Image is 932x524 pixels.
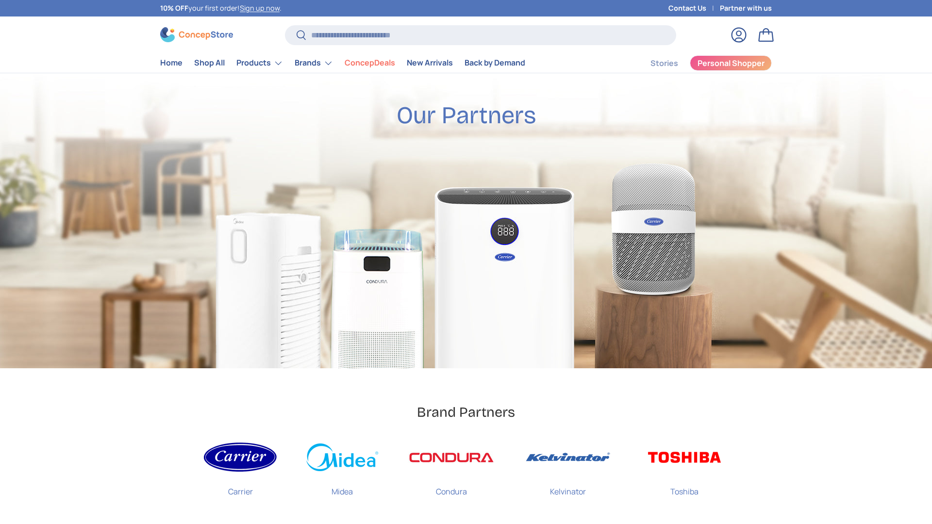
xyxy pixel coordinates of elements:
[668,3,720,14] a: Contact Us
[407,53,453,72] a: New Arrivals
[345,53,395,72] a: ConcepDeals
[289,53,339,73] summary: Brands
[670,478,699,497] p: Toshiba
[236,53,283,73] a: Products
[436,478,467,497] p: Condura
[204,437,277,505] a: Carrier
[465,53,525,72] a: Back by Demand
[641,437,728,505] a: Toshiba
[720,3,772,14] a: Partner with us
[397,100,536,131] h2: Our Partners
[160,3,282,14] p: your first order! .
[295,53,333,73] a: Brands
[650,54,678,73] a: Stories
[160,53,525,73] nav: Primary
[408,437,495,505] a: Condura
[160,53,183,72] a: Home
[524,437,612,505] a: Kelvinator
[627,53,772,73] nav: Secondary
[550,478,586,497] p: Kelvinator
[194,53,225,72] a: Shop All
[306,437,379,505] a: Midea
[160,27,233,42] img: ConcepStore
[690,55,772,71] a: Personal Shopper
[240,3,280,13] a: Sign up now
[231,53,289,73] summary: Products
[332,478,353,497] p: Midea
[160,3,188,13] strong: 10% OFF
[417,403,515,421] h2: Brand Partners
[228,478,253,497] p: Carrier
[698,59,765,67] span: Personal Shopper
